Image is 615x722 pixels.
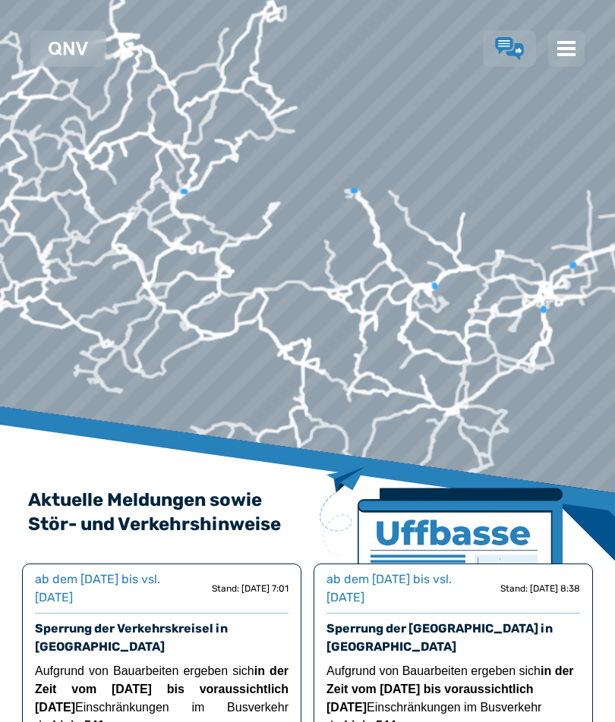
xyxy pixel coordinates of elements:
img: QNV Logo [49,42,88,55]
div: ab dem [DATE] bis vsl. [DATE] [35,570,200,607]
img: Zeitung mit Titel Uffbase [320,466,563,655]
a: QNV Logo [49,36,88,61]
a: Lob & Kritik [495,37,524,60]
strong: in der Zeit vom [DATE] bis voraussichtlich [DATE] [35,664,289,714]
h2: Aktuelle Meldungen sowie Stör- und Verkehrshinweise [28,488,587,536]
div: Stand: [DATE] 8:38 [500,582,580,595]
div: ab dem [DATE] bis vsl. [DATE] [326,570,488,607]
img: menu [557,39,576,58]
div: Stand: [DATE] 7:01 [212,582,289,595]
strong: in der Zeit vom [DATE] bis voraussichtlich [DATE] [326,664,574,714]
a: Sperrung der [GEOGRAPHIC_DATA] in [GEOGRAPHIC_DATA] [326,621,553,654]
a: Sperrung der Verkehrskreisel in [GEOGRAPHIC_DATA] [35,621,228,654]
